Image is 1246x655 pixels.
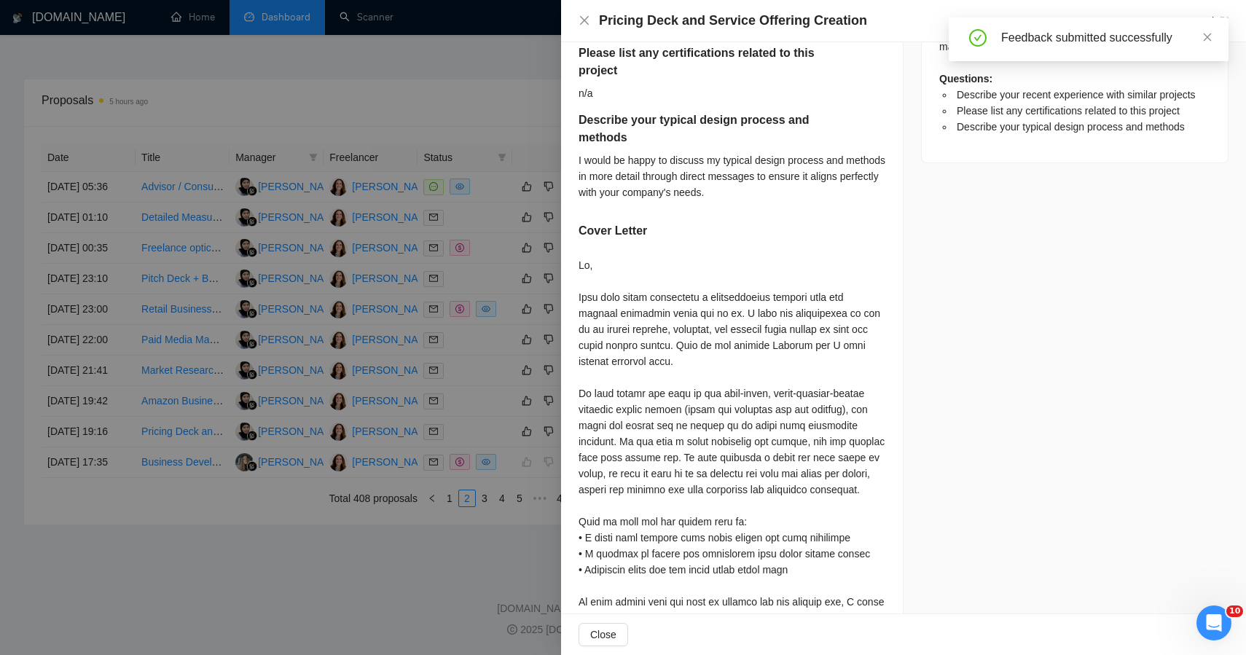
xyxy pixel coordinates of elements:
h5: Cover Letter [579,222,647,240]
strong: Questions: [939,73,992,85]
span: check-circle [969,29,987,47]
a: Go to Upworkexport [1154,15,1229,27]
h4: Pricing Deck and Service Offering Creation [599,12,867,30]
div: I would be happy to discuss my typical design process and methods in more detail through direct m... [579,152,885,200]
span: Describe your recent experience with similar projects [957,89,1196,101]
span: close [1202,32,1212,42]
iframe: Intercom live chat [1196,605,1231,640]
button: Close [579,623,628,646]
span: close [579,15,590,26]
div: n/a [579,85,856,101]
div: Feedback submitted successfully [1001,29,1211,47]
button: Close [579,15,590,27]
h5: Describe your typical design process and methods [579,111,839,146]
span: Close [590,627,616,643]
span: 10 [1226,605,1243,617]
span: Describe your typical design process and methods [957,121,1185,133]
h5: Please list any certifications related to this project [579,44,815,79]
span: Please list any certifications related to this project [957,105,1180,117]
